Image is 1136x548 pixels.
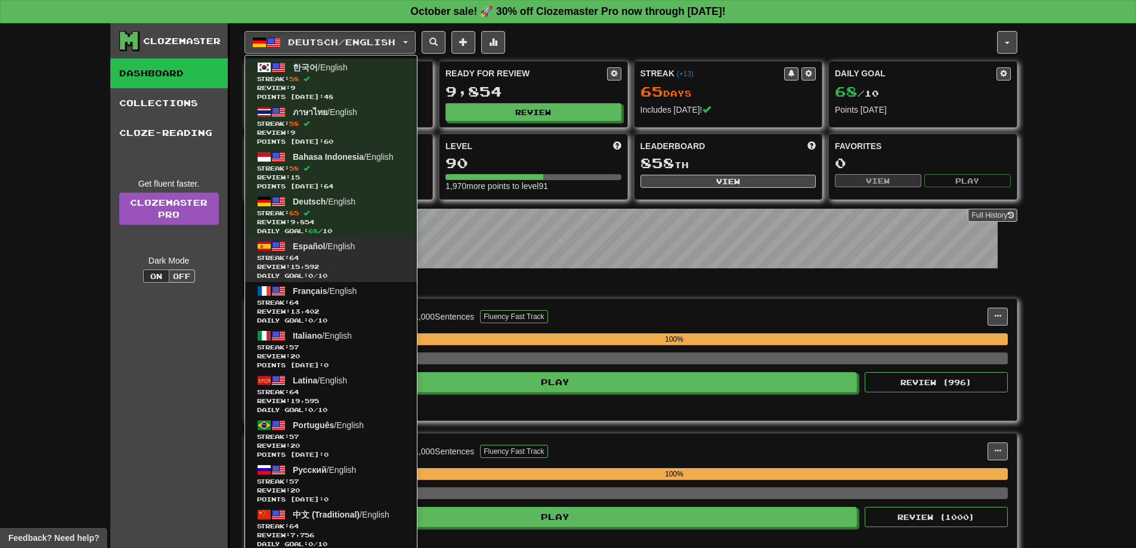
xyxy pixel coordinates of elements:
span: Deutsch / English [288,37,395,47]
div: 1,970 more points to level 91 [445,180,621,192]
span: / English [293,510,389,519]
span: / English [293,242,355,251]
span: Review: 15,592 [257,262,405,271]
span: 858 [640,154,674,171]
div: 0 [835,156,1011,171]
span: Português [293,420,334,430]
span: / English [293,331,352,340]
button: On [143,270,169,283]
strong: October sale! 🚀 30% off Clozemaster Pro now through [DATE]! [410,5,725,17]
a: Français/EnglishStreak:64 Review:13,402Daily Goal:0/10 [245,282,417,327]
button: View [835,174,921,187]
span: Review: 15 [257,173,405,182]
span: Open feedback widget [8,532,99,544]
span: Review: 9,854 [257,218,405,227]
span: / English [293,63,348,72]
span: / English [293,152,394,162]
span: Streak: [257,209,405,218]
div: Get fluent faster. [119,178,219,190]
span: Daily Goal: / 10 [257,271,405,280]
a: (+13) [677,70,694,78]
span: Streak: [257,119,405,128]
span: Review: 20 [257,441,405,450]
span: Bahasa Indonesia [293,152,364,162]
div: 90 [445,156,621,171]
button: Fluency Fast Track [480,310,547,323]
div: Streak [640,67,785,79]
div: Ready for Review [445,67,607,79]
span: Points [DATE]: 0 [257,495,405,504]
span: 57 [289,433,299,440]
a: Italiano/EnglishStreak:57 Review:20Points [DATE]:0 [245,327,417,371]
span: Deutsch [293,197,326,206]
span: Streak: [257,388,405,397]
span: / English [293,376,347,385]
span: Review: 7,756 [257,531,405,540]
span: / English [293,107,357,117]
div: Clozemaster [143,35,221,47]
span: 64 [289,522,299,530]
button: Review [445,103,621,121]
p: In Progress [244,280,1017,292]
span: Review: 19,595 [257,397,405,405]
span: Español [293,242,325,251]
button: Fluency Fast Track [480,445,547,458]
a: Latina/EnglishStreak:64 Review:19,595Daily Goal:0/10 [245,371,417,416]
span: Streak: [257,477,405,486]
button: Search sentences [422,31,445,54]
a: ภาษาไทย/EnglishStreak:58 Review:9Points [DATE]:60 [245,103,417,148]
button: Play [254,507,858,527]
span: Français [293,286,327,296]
span: 0 [308,272,313,279]
div: Points [DATE] [835,104,1011,116]
span: Leaderboard [640,140,705,152]
span: Streak: [257,164,405,173]
a: Español/EnglishStreak:64 Review:15,592Daily Goal:0/10 [245,237,417,282]
span: 中文 (Traditional) [293,510,360,519]
div: Includes [DATE]! [640,104,816,116]
span: 58 [289,75,299,82]
span: 64 [289,299,299,306]
a: Português/EnglishStreak:57 Review:20Points [DATE]:0 [245,416,417,461]
div: Favorites [835,140,1011,152]
a: Collections [110,88,228,118]
span: / 10 [835,88,879,98]
span: / English [293,197,355,206]
span: Review: 9 [257,83,405,92]
span: ภาษาไทย [293,107,327,117]
a: Deutsch/EnglishStreak:65 Review:9,854Daily Goal:68/10 [245,193,417,237]
button: Full History [968,209,1017,222]
div: 1,000 Sentences [414,445,474,457]
span: Streak: [257,298,405,307]
a: ClozemasterPro [119,193,219,225]
span: Daily Goal: / 10 [257,405,405,414]
span: Review: 13,402 [257,307,405,316]
span: Streak: [257,253,405,262]
span: Points [DATE]: 48 [257,92,405,101]
span: Points [DATE]: 0 [257,361,405,370]
span: Level [445,140,472,152]
button: View [640,175,816,188]
div: Dark Mode [119,255,219,267]
span: Daily Goal: / 10 [257,227,405,236]
div: th [640,156,816,171]
span: 64 [289,388,299,395]
span: Points [DATE]: 0 [257,450,405,459]
button: More stats [481,31,505,54]
span: 한국어 [293,63,318,72]
span: Daily Goal: / 10 [257,316,405,325]
button: Deutsch/English [244,31,416,54]
div: Daily Goal [835,67,996,81]
div: 100% [341,468,1008,480]
span: 58 [289,165,299,172]
span: Streak: [257,522,405,531]
button: Add sentence to collection [451,31,475,54]
a: 한국어/EnglishStreak:58 Review:9Points [DATE]:48 [245,58,417,103]
span: Русский [293,465,327,475]
span: Score more points to level up [613,140,621,152]
span: 0 [308,406,313,413]
button: Review (996) [865,372,1008,392]
span: Points [DATE]: 64 [257,182,405,191]
span: / English [293,286,357,296]
a: Cloze-Reading [110,118,228,148]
